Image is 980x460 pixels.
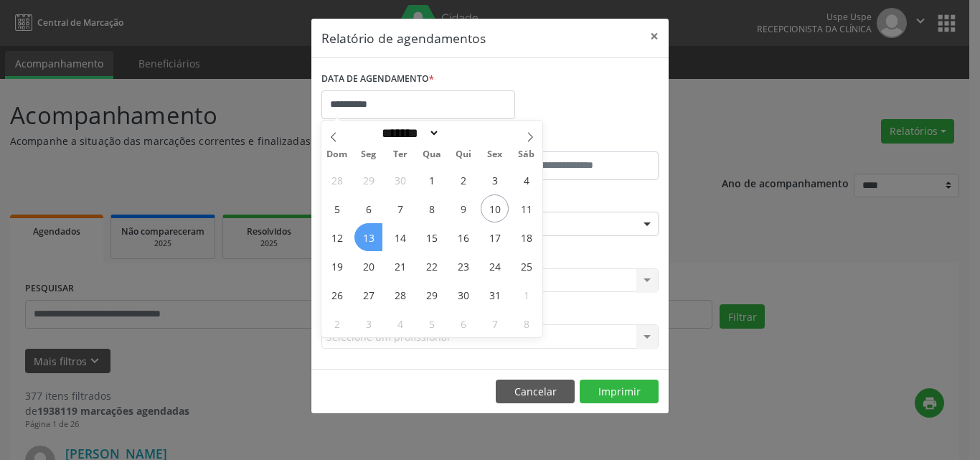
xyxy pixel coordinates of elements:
[323,194,351,222] span: Outubro 5, 2025
[354,194,382,222] span: Outubro 6, 2025
[354,252,382,280] span: Outubro 20, 2025
[512,252,540,280] span: Outubro 25, 2025
[386,309,414,337] span: Novembro 4, 2025
[323,309,351,337] span: Novembro 2, 2025
[416,150,448,159] span: Qua
[385,150,416,159] span: Ter
[323,252,351,280] span: Outubro 19, 2025
[512,194,540,222] span: Outubro 11, 2025
[354,281,382,309] span: Outubro 27, 2025
[640,19,669,54] button: Close
[512,166,540,194] span: Outubro 4, 2025
[323,281,351,309] span: Outubro 26, 2025
[449,309,477,337] span: Novembro 6, 2025
[418,252,446,280] span: Outubro 22, 2025
[323,223,351,251] span: Outubro 12, 2025
[511,150,542,159] span: Sáb
[418,281,446,309] span: Outubro 29, 2025
[449,281,477,309] span: Outubro 30, 2025
[481,166,509,194] span: Outubro 3, 2025
[321,150,353,159] span: Dom
[354,223,382,251] span: Outubro 13, 2025
[481,309,509,337] span: Novembro 7, 2025
[323,166,351,194] span: Setembro 28, 2025
[479,150,511,159] span: Sex
[481,281,509,309] span: Outubro 31, 2025
[418,194,446,222] span: Outubro 8, 2025
[449,252,477,280] span: Outubro 23, 2025
[386,281,414,309] span: Outubro 28, 2025
[481,223,509,251] span: Outubro 17, 2025
[512,281,540,309] span: Novembro 1, 2025
[321,29,486,47] h5: Relatório de agendamentos
[580,380,659,404] button: Imprimir
[449,194,477,222] span: Outubro 9, 2025
[386,194,414,222] span: Outubro 7, 2025
[418,223,446,251] span: Outubro 15, 2025
[386,223,414,251] span: Outubro 14, 2025
[354,309,382,337] span: Novembro 3, 2025
[512,223,540,251] span: Outubro 18, 2025
[386,252,414,280] span: Outubro 21, 2025
[418,166,446,194] span: Outubro 1, 2025
[321,68,434,90] label: DATA DE AGENDAMENTO
[449,166,477,194] span: Outubro 2, 2025
[448,150,479,159] span: Qui
[418,309,446,337] span: Novembro 5, 2025
[496,380,575,404] button: Cancelar
[354,166,382,194] span: Setembro 29, 2025
[449,223,477,251] span: Outubro 16, 2025
[440,126,487,141] input: Year
[377,126,440,141] select: Month
[353,150,385,159] span: Seg
[481,252,509,280] span: Outubro 24, 2025
[386,166,414,194] span: Setembro 30, 2025
[481,194,509,222] span: Outubro 10, 2025
[512,309,540,337] span: Novembro 8, 2025
[494,129,659,151] label: ATÉ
